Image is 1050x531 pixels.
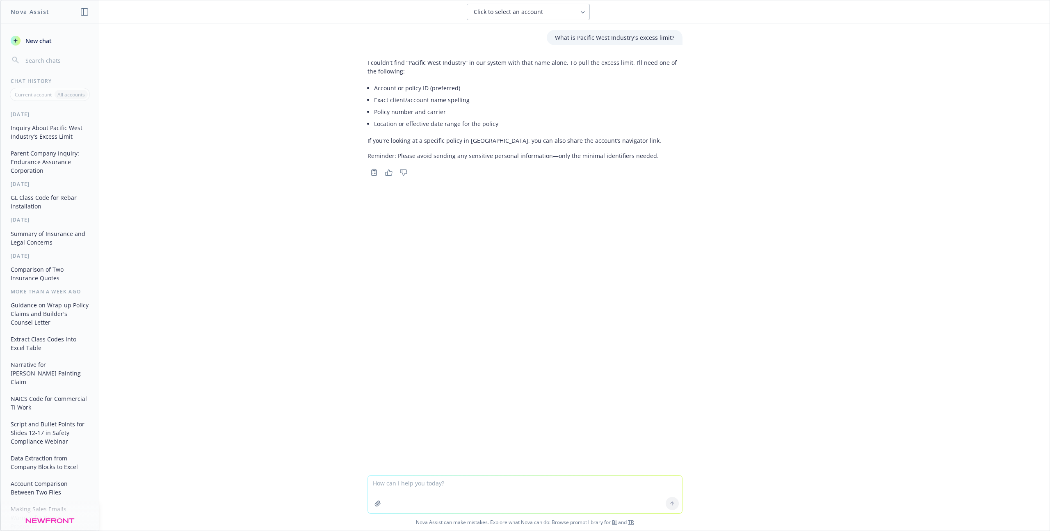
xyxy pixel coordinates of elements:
p: If you’re looking at a specific policy in [GEOGRAPHIC_DATA], you can also share the account’s nav... [367,136,682,145]
input: Search chats [24,55,89,66]
button: New chat [7,33,92,48]
button: Comparison of Two Insurance Quotes [7,263,92,285]
button: GL Class Code for Rebar Installation [7,191,92,213]
p: Current account [15,91,52,98]
div: [DATE] [1,216,99,223]
div: [DATE] [1,111,99,118]
p: I couldn’t find “Pacific West Industry” in our system with that name alone. To pull the excess li... [367,58,682,76]
button: Data Extraction from Company Blocks to Excel [7,451,92,474]
span: Nova Assist can make mistakes. Explore what Nova can do: Browse prompt library for and [4,514,1046,531]
button: NAICS Code for Commercial TI Work [7,392,92,414]
button: Extract Class Codes into Excel Table [7,332,92,355]
button: Click to select an account [467,4,590,20]
li: Location or effective date range for the policy [374,118,682,130]
li: Exact client/account name spelling [374,94,682,106]
button: Guidance on Wrap-up Policy Claims and Builder's Counsel Letter [7,298,92,329]
p: All accounts [57,91,85,98]
button: Script and Bullet Points for Slides 12-17 in Safety Compliance Webinar [7,417,92,448]
div: [DATE] [1,252,99,259]
button: Inquiry About Pacific West Industry's Excess Limit [7,121,92,143]
button: Narrative for [PERSON_NAME] Painting Claim [7,358,92,389]
button: Account Comparison Between Two Files [7,477,92,499]
li: Account or policy ID (preferred) [374,82,682,94]
a: BI [612,519,617,526]
li: Policy number and carrier [374,106,682,118]
button: Summary of Insurance and Legal Concerns [7,227,92,249]
span: Click to select an account [474,8,543,16]
div: [DATE] [1,181,99,188]
span: New chat [24,37,52,45]
button: Thumbs down [397,167,410,178]
h1: Nova Assist [11,7,49,16]
div: Chat History [1,78,99,85]
div: More than a week ago [1,288,99,295]
button: Parent Company Inquiry: Endurance Assurance Corporation [7,146,92,177]
a: TR [628,519,634,526]
p: What is Pacific West Industry's excess limit? [555,33,674,42]
p: Reminder: Please avoid sending any sensitive personal information—only the minimal identifiers ne... [367,151,682,160]
svg: Copy to clipboard [370,169,378,176]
